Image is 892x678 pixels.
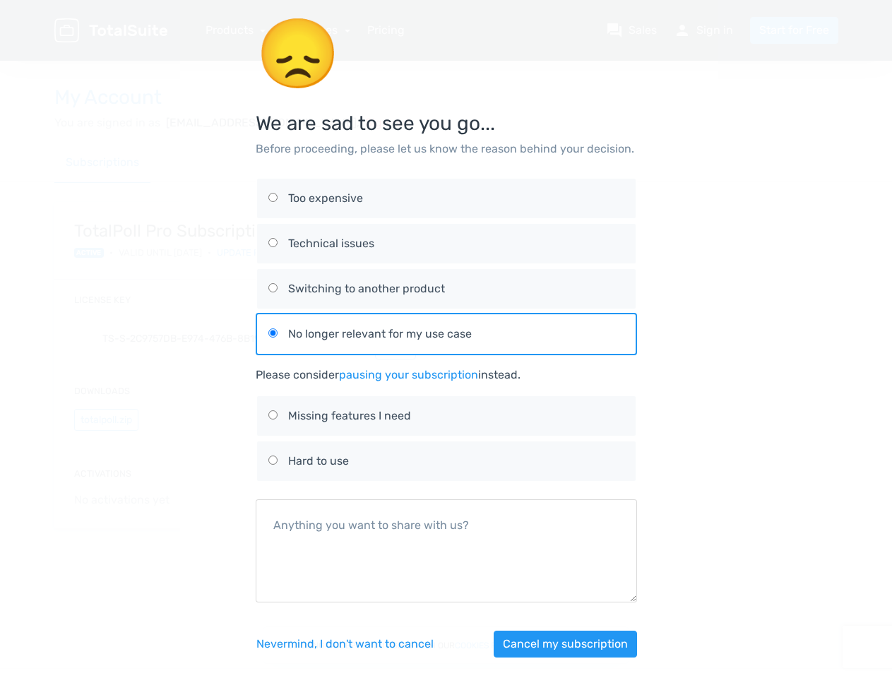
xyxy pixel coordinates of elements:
[268,238,278,247] input: Technical issues Technical issues
[256,631,434,658] button: Nevermind, I don't want to cancel
[288,453,624,470] div: Hard to use
[494,631,637,658] button: Cancel my subscription
[288,280,624,297] div: Switching to another product
[256,13,340,94] span: 😞
[268,314,624,354] label: No longer relevant for my use case
[268,441,624,481] label: Hard to use
[268,396,624,436] label: Missing features I need
[268,283,278,292] input: Switching to another product Switching to another product
[268,328,278,338] input: No longer relevant for my use case No longer relevant for my use case
[268,456,278,465] input: Hard to use Hard to use
[268,179,624,218] label: Too expensive
[288,235,624,252] div: Technical issues
[288,190,624,207] div: Too expensive
[256,367,637,383] div: Please consider instead.
[288,408,624,424] div: Missing features I need
[288,326,624,343] div: No longer relevant for my use case
[268,269,624,309] label: Switching to another product
[268,224,624,263] label: Technical issues
[339,368,478,381] a: pausing your subscription
[268,193,278,202] input: Too expensive Too expensive
[256,17,637,135] h3: We are sad to see you go...
[256,141,637,157] p: Before proceeding, please let us know the reason behind your decision.
[268,410,278,420] input: Missing features I need Missing features I need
